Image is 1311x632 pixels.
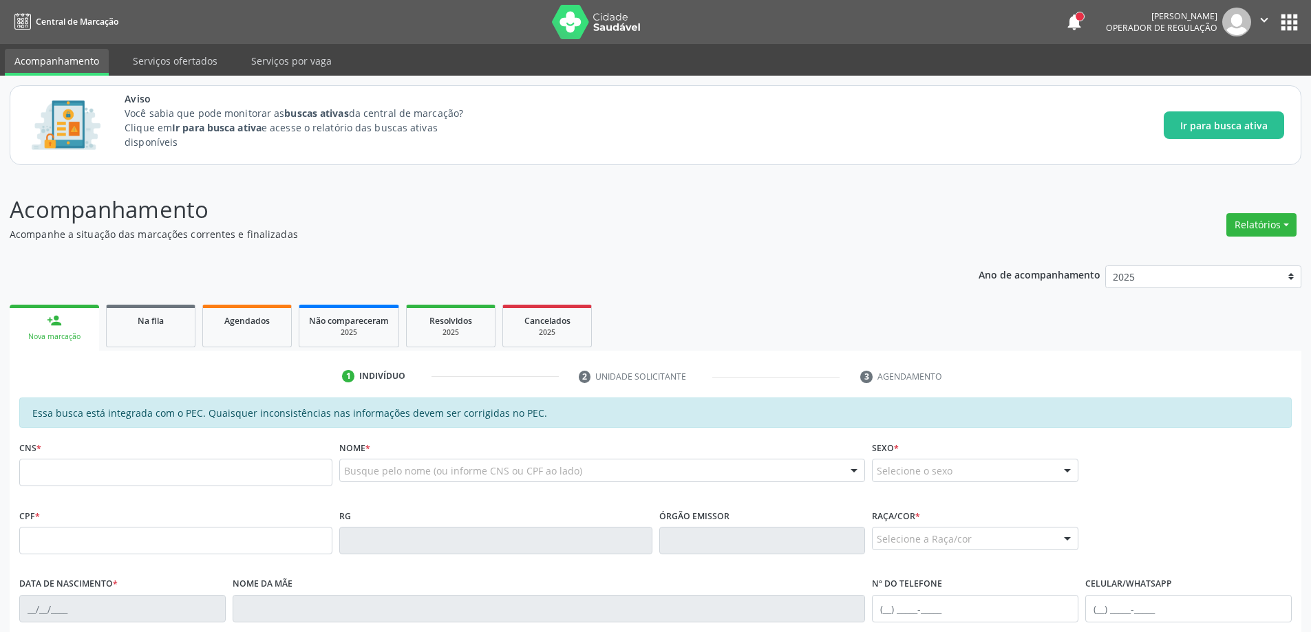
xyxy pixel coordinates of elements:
button: Relatórios [1226,213,1297,237]
img: img [1222,8,1251,36]
div: Indivíduo [359,370,405,382]
div: Essa busca está integrada com o PEC. Quaisquer inconsistências nas informações devem ser corrigid... [19,397,1292,428]
label: RG [339,505,351,527]
div: [PERSON_NAME] [1106,10,1217,22]
p: Acompanhe a situação das marcações correntes e finalizadas [10,227,914,241]
span: Ir para busca ativa [1180,118,1268,133]
div: 2025 [416,327,485,338]
div: 2025 [309,327,389,338]
label: Sexo [872,437,899,459]
span: Selecione o sexo [877,464,952,478]
label: Celular/WhatsApp [1085,574,1172,595]
span: Busque pelo nome (ou informe CNS ou CPF ao lado) [344,464,582,478]
p: Ano de acompanhamento [979,265,1100,283]
div: 1 [342,370,354,382]
button: notifications [1065,12,1084,32]
img: Imagem de CalloutCard [27,94,105,156]
input: __/__/____ [19,595,226,622]
a: Serviços ofertados [123,49,227,73]
label: Órgão emissor [659,505,729,527]
label: CNS [19,437,41,459]
span: Cancelados [524,315,571,327]
div: 2025 [513,327,582,338]
label: Nº do Telefone [872,574,942,595]
button:  [1251,8,1277,36]
span: Aviso [125,91,489,106]
label: Nome [339,437,370,459]
button: Ir para busca ativa [1164,111,1284,139]
i:  [1257,12,1272,28]
span: Operador de regulação [1106,22,1217,34]
strong: buscas ativas [284,107,348,120]
div: person_add [47,313,62,328]
input: (__) _____-_____ [872,595,1078,622]
div: Nova marcação [19,331,89,342]
button: apps [1277,10,1301,34]
p: Acompanhamento [10,193,914,227]
span: Resolvidos [429,315,472,327]
span: Central de Marcação [36,16,118,28]
span: Agendados [224,315,270,327]
input: (__) _____-_____ [1085,595,1292,622]
a: Serviços por vaga [242,49,341,73]
a: Acompanhamento [5,49,109,76]
span: Na fila [138,315,164,327]
strong: Ir para busca ativa [172,121,262,134]
span: Selecione a Raça/cor [877,532,972,546]
label: CPF [19,505,40,527]
label: Raça/cor [872,505,920,527]
label: Data de nascimento [19,574,118,595]
a: Central de Marcação [10,10,118,33]
label: Nome da mãe [233,574,292,595]
span: Não compareceram [309,315,389,327]
p: Você sabia que pode monitorar as da central de marcação? Clique em e acesse o relatório das busca... [125,106,489,149]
